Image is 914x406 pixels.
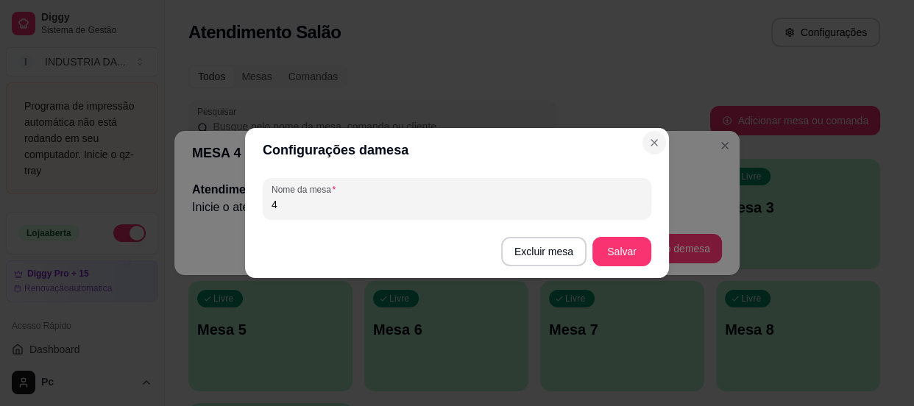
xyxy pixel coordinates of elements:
[245,128,669,172] header: Configurações da mesa
[272,197,642,212] input: Nome da mesa
[501,237,587,266] button: Excluir mesa
[592,237,651,266] button: Salvar
[642,131,666,154] button: Close
[272,183,341,196] label: Nome da mesa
